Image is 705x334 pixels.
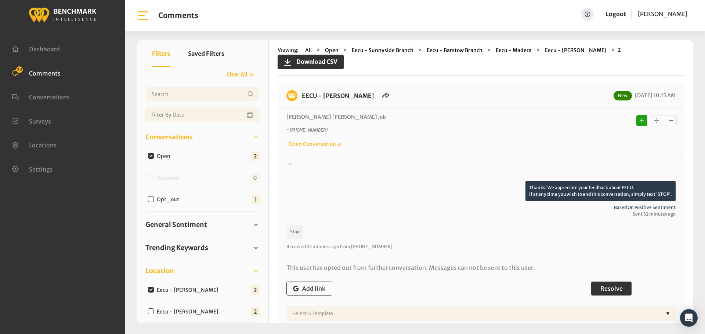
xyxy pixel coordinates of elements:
button: All [303,46,314,55]
h6: EECU - Selma Branch [297,90,379,101]
img: benchmark [28,5,97,23]
button: Add link [286,282,332,296]
i: ~ [PHONE_NUMBER] [286,127,328,133]
input: Opt_out [148,196,154,202]
div: ▼ [662,306,673,321]
span: Received [286,244,306,249]
span: Conversations [29,93,70,101]
button: Download CSV [278,55,344,69]
input: Eecu - [PERSON_NAME] [148,308,154,314]
img: benchmark [286,90,297,101]
input: Username [145,87,260,102]
p: This user has opted out from further conversation. Messages can not be sent to this user. [286,263,676,272]
span: Viewing: [278,46,299,55]
a: [PERSON_NAME] [638,8,687,21]
img: bar [137,9,149,22]
button: Filters [152,40,170,67]
p: [PERSON_NAME] [PERSON_NAME] job [286,113,578,121]
a: Location [145,265,260,276]
label: Eecu - [PERSON_NAME] [154,308,224,316]
button: Clear All [222,68,260,81]
h1: Comments [158,11,198,20]
span: 2 [251,307,260,316]
span: [PERSON_NAME] [638,10,687,18]
a: EECU - [PERSON_NAME] [302,92,374,99]
span: 2 [251,151,260,161]
button: Eecu - Madera [493,46,534,55]
input: Open [148,153,154,159]
span: Conversations [145,132,193,142]
span: [DATE] 10:15 AM [633,92,676,99]
strong: 2 [618,47,621,53]
a: Trending Keywords [145,242,260,253]
span: Trending Keywords [145,243,208,253]
a: Logout [605,8,626,21]
a: Settings [12,165,53,172]
a: Locations [12,141,57,148]
span: 2 [251,285,260,295]
a: Comments 22 [12,69,61,76]
span: Clear All [227,71,247,78]
a: Conversations [145,132,260,143]
span: Download CSV [292,57,337,66]
label: Open [154,153,176,160]
span: General Sentiment [145,220,207,230]
span: 22 [16,66,23,73]
div: Open Intercom Messenger [680,309,698,327]
span: Settings [29,165,53,173]
span: from [PHONE_NUMBER] [340,244,393,249]
span: Resolve [600,285,623,292]
a: Conversations [12,93,70,100]
label: Eecu - [PERSON_NAME] [154,286,224,294]
a: Dashboard [12,45,60,52]
button: Eecu - [PERSON_NAME] [543,46,609,55]
p: Thanks! We appreciate your feedback about EECU. If at any time you wish to end this conversation,... [525,181,676,201]
span: 0 [250,173,260,183]
input: Eecu - [PERSON_NAME] [148,287,154,293]
button: Open [323,46,341,55]
label: Opt_out [154,196,185,203]
button: Resolve [591,282,632,296]
a: Surveys [12,117,51,124]
span: 1 [252,195,260,204]
button: Eecu - Sunnyside Branch [350,46,416,55]
span: Comments [29,69,61,77]
span: Sent 32 minutes ago [286,211,676,217]
label: Resolved [154,174,185,182]
input: Date range input field [145,107,260,122]
span: Surveys [29,117,51,125]
span: Location [145,266,174,276]
span: 32 minutes ago [307,244,339,249]
p: Stop [286,225,303,239]
span: Based on positive sentiment [286,204,676,211]
span: New [614,91,632,100]
div: Basic example [634,113,679,128]
span: Dashboard [29,45,60,53]
div: Select a Template [289,306,662,321]
a: Logout [605,10,626,18]
a: General Sentiment [145,219,260,230]
button: Eecu - Barstow Branch [424,46,485,55]
button: Saved Filters [188,40,224,67]
a: Open Conversation [286,141,341,147]
button: Open Calendar [246,107,255,122]
span: Locations [29,142,57,149]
